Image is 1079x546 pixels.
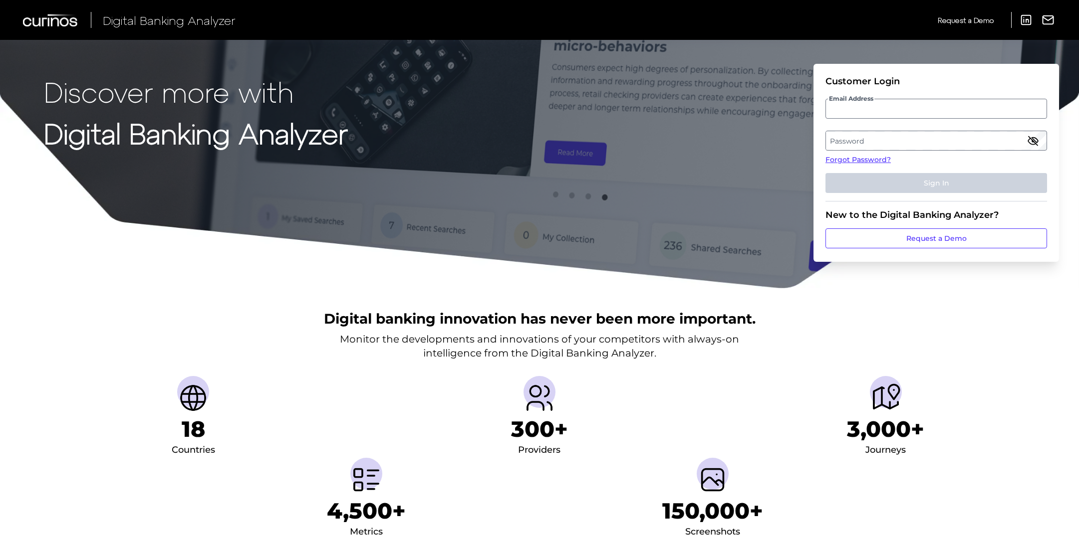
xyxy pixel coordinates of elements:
[825,76,1047,87] div: Customer Login
[327,498,406,524] h1: 4,500+
[938,16,994,24] span: Request a Demo
[825,173,1047,193] button: Sign In
[182,416,205,442] h1: 18
[685,524,740,540] div: Screenshots
[662,498,763,524] h1: 150,000+
[825,228,1047,248] a: Request a Demo
[825,155,1047,165] a: Forgot Password?
[825,209,1047,220] div: New to the Digital Banking Analyzer?
[324,309,756,328] h2: Digital banking innovation has never been more important.
[518,442,560,458] div: Providers
[697,464,729,496] img: Screenshots
[524,382,555,414] img: Providers
[177,382,209,414] img: Countries
[350,464,382,496] img: Metrics
[828,95,874,103] span: Email Address
[511,416,568,442] h1: 300+
[865,442,906,458] div: Journeys
[44,76,348,107] p: Discover more with
[870,382,902,414] img: Journeys
[103,13,236,27] span: Digital Banking Analyzer
[44,116,348,150] strong: Digital Banking Analyzer
[938,12,994,28] a: Request a Demo
[826,132,1046,150] label: Password
[340,332,739,360] p: Monitor the developments and innovations of your competitors with always-on intelligence from the...
[350,524,383,540] div: Metrics
[847,416,924,442] h1: 3,000+
[23,14,79,26] img: Curinos
[172,442,215,458] div: Countries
